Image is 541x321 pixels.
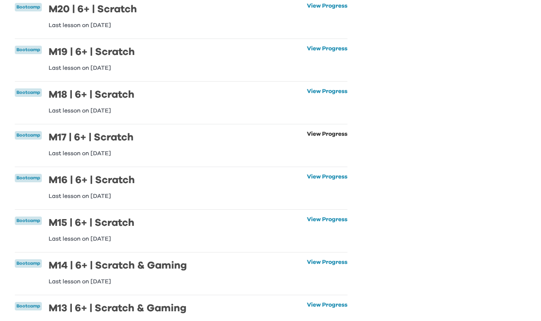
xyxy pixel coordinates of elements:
[49,46,135,58] h6: M19 | 6+ | Scratch
[16,132,40,139] p: Bootcamp
[307,46,347,71] a: View Progress
[49,259,187,272] h6: M14 | 6+ | Scratch & Gaming
[49,65,135,71] p: Last lesson on [DATE]
[49,193,135,199] p: Last lesson on [DATE]
[49,3,137,16] h6: M20 | 6+ | Scratch
[16,47,40,54] p: Bootcamp
[307,131,347,156] a: View Progress
[307,3,347,28] a: View Progress
[49,88,134,101] h6: M18 | 6+ | Scratch
[49,108,134,114] p: Last lesson on [DATE]
[16,175,40,182] p: Bootcamp
[16,217,40,225] p: Bootcamp
[16,260,40,267] p: Bootcamp
[307,88,347,114] a: View Progress
[307,259,347,285] a: View Progress
[49,22,137,28] p: Last lesson on [DATE]
[49,236,134,242] p: Last lesson on [DATE]
[49,151,134,156] p: Last lesson on [DATE]
[16,4,40,11] p: Bootcamp
[49,217,134,229] h6: M15 | 6+ | Scratch
[307,174,347,199] a: View Progress
[49,302,186,315] h6: M13 | 6+ | Scratch & Gaming
[307,217,347,242] a: View Progress
[49,131,134,144] h6: M17 | 6+ | Scratch
[16,303,40,310] p: Bootcamp
[49,279,187,285] p: Last lesson on [DATE]
[16,89,40,96] p: Bootcamp
[49,174,135,187] h6: M16 | 6+ | Scratch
